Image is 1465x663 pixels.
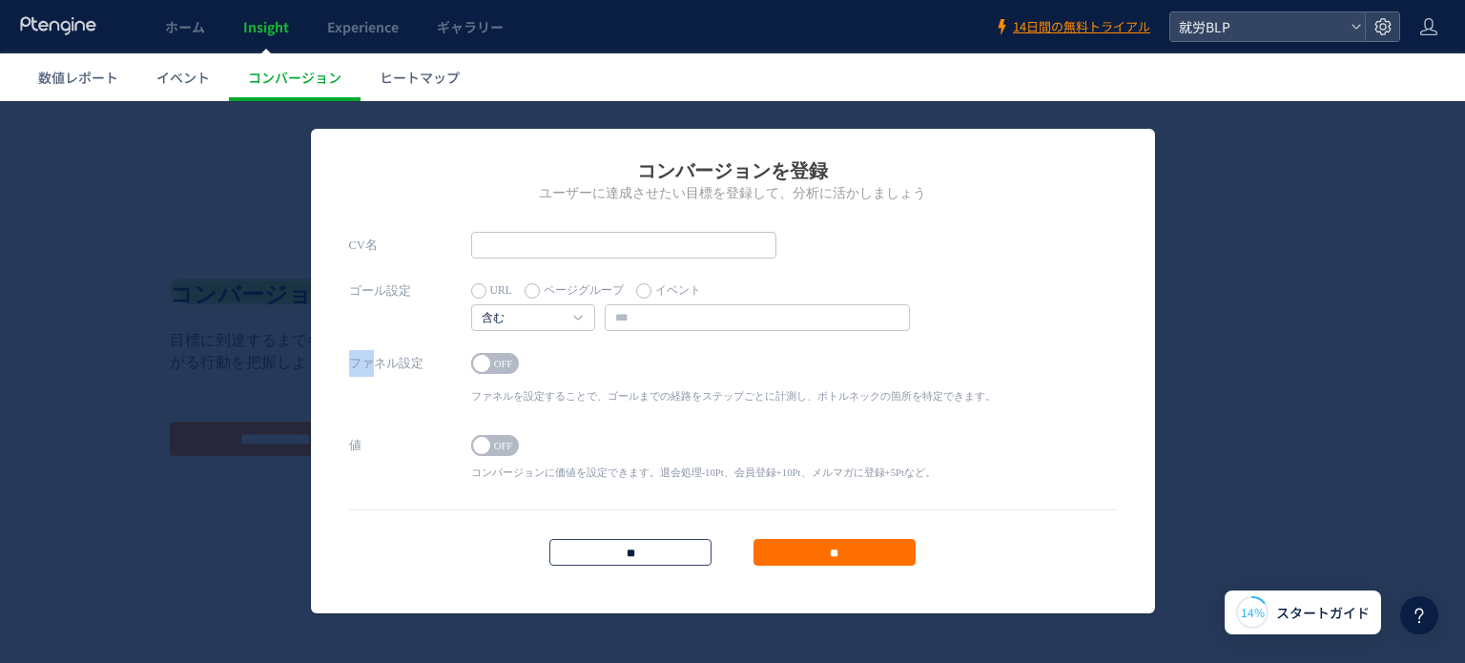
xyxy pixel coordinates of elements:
[482,209,564,226] a: 含む
[349,176,471,203] label: ゴール設定
[525,176,624,203] label: ページグループ
[489,334,518,355] span: OFF
[349,83,1117,102] h2: ユーザーに達成させたい目標を登録して、分析に活かしましょう
[471,364,936,379] p: コンバージョンに価値を設定できます。退会処理-10Pt、会員登録+10Pt、メルマガに登録+5Ptなど。
[1173,12,1343,41] span: 就労BLP
[471,288,996,302] p: ファネルを設定することで、ゴールまでの経路をステップごとに計測し、ボトルネックの箇所を特定できます。
[489,252,518,273] span: OFF
[380,68,460,87] span: ヒートマップ
[1013,18,1150,36] span: 14日間の無料トライアル
[349,131,471,157] label: CV名
[243,17,289,36] span: Insight
[636,176,701,203] label: イベント
[349,249,471,276] label: ファネル設定
[1276,603,1370,623] span: スタートガイド
[248,68,341,87] span: コンバージョン
[38,68,118,87] span: 数値レポート
[156,68,210,87] span: イベント
[471,176,512,203] label: URL
[994,18,1150,36] a: 14日間の無料トライアル
[437,17,504,36] span: ギャラリー
[1241,604,1265,620] span: 14%
[327,17,399,36] span: Experience
[349,56,1117,83] h1: コンバージョンを登録
[349,331,471,358] label: 値
[165,17,205,36] span: ホーム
